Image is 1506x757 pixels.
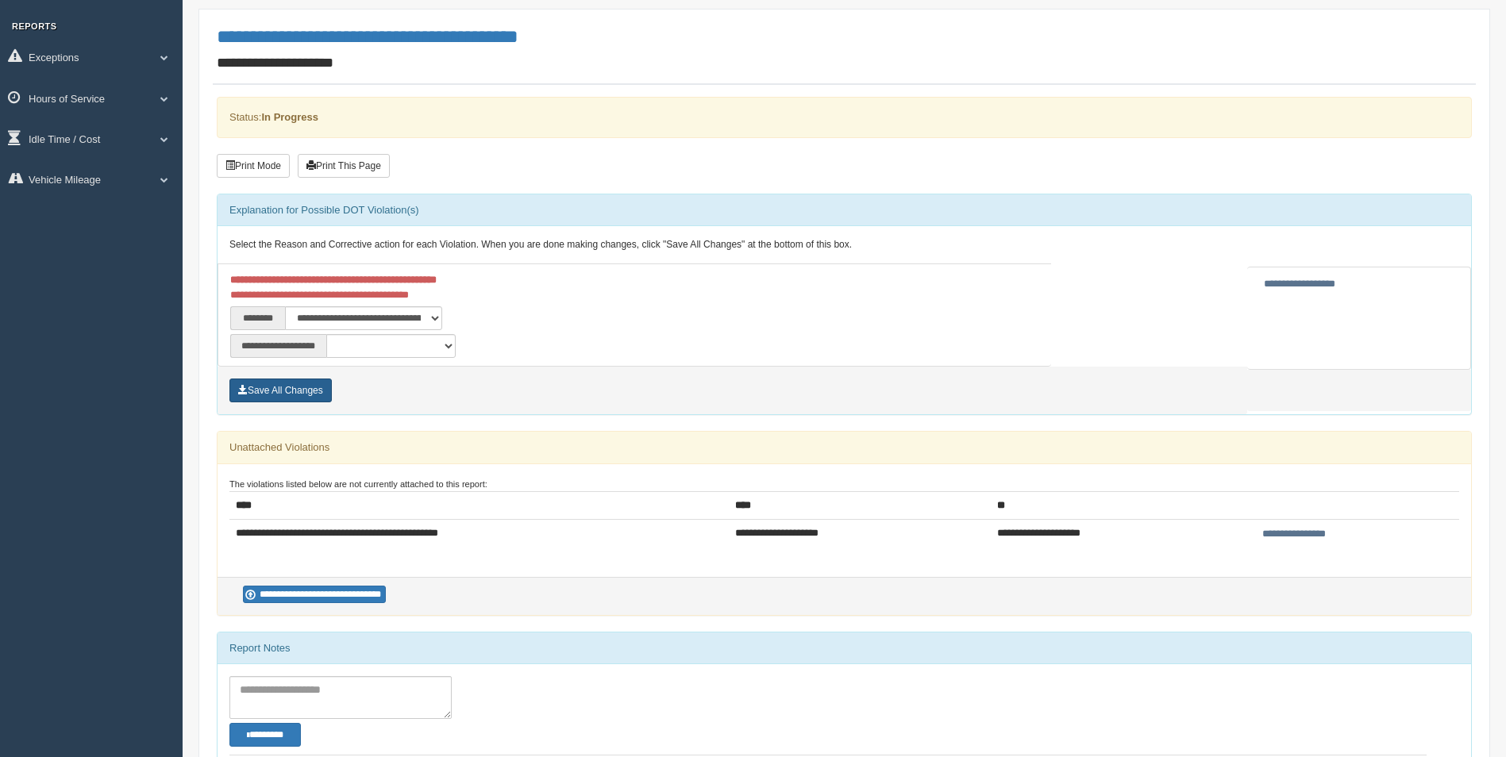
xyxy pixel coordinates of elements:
div: Unattached Violations [218,432,1471,463]
div: Report Notes [218,632,1471,664]
button: Print Mode [217,154,290,178]
button: Print This Page [298,154,390,178]
div: Select the Reason and Corrective action for each Violation. When you are done making changes, cli... [218,226,1471,264]
div: Explanation for Possible DOT Violation(s) [218,194,1471,226]
div: Status: [217,97,1472,137]
small: The violations listed below are not currently attached to this report: [229,479,487,489]
button: Change Filter Options [229,723,301,747]
button: Save [229,378,332,402]
strong: In Progress [261,111,318,123]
